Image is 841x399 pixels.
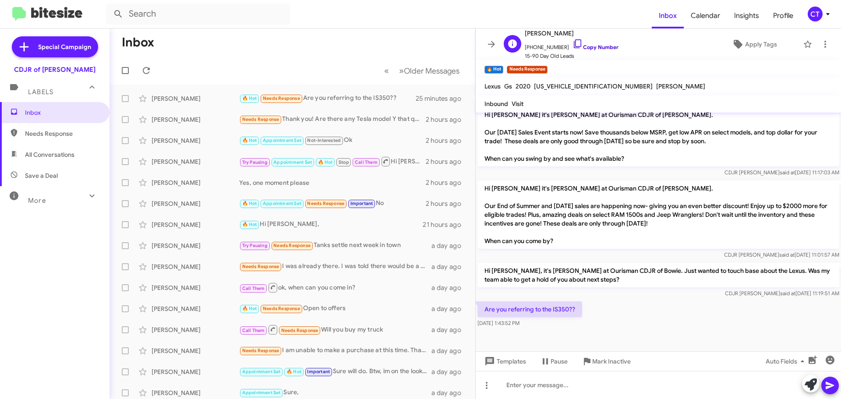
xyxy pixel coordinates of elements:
[152,220,239,229] div: [PERSON_NAME]
[426,115,468,124] div: 2 hours ago
[239,388,431,398] div: Sure,
[122,35,154,49] h1: Inbox
[808,7,823,21] div: CT
[239,219,423,230] div: Hi [PERSON_NAME],
[318,159,333,165] span: 🔥 Hot
[152,157,239,166] div: [PERSON_NAME]
[152,304,239,313] div: [PERSON_NAME]
[281,328,318,333] span: Needs Response
[484,100,508,108] span: Inbound
[724,169,839,176] span: CDJR [PERSON_NAME] [DATE] 11:17:03 AM
[507,66,547,74] small: Needs Response
[724,251,839,258] span: CDJR [PERSON_NAME] [DATE] 11:01:57 AM
[242,222,257,227] span: 🔥 Hot
[656,82,705,90] span: [PERSON_NAME]
[242,348,279,353] span: Needs Response
[477,320,519,326] span: [DATE] 1:43:52 PM
[152,325,239,334] div: [PERSON_NAME]
[684,3,727,28] a: Calendar
[525,39,618,52] span: [PHONE_NUMBER]
[239,261,431,272] div: I was already there. I was told there would be a better price offered on the lightning. It is not...
[307,138,341,143] span: Not-Interested
[152,241,239,250] div: [PERSON_NAME]
[551,353,568,369] span: Pause
[152,346,239,355] div: [PERSON_NAME]
[273,243,311,248] span: Needs Response
[263,306,300,311] span: Needs Response
[766,353,808,369] span: Auto Fields
[38,42,91,51] span: Special Campaign
[766,3,800,28] a: Profile
[572,44,618,50] a: Copy Number
[242,369,281,374] span: Appointment Set
[431,241,468,250] div: a day ago
[239,135,426,145] div: Ok
[727,3,766,28] span: Insights
[307,369,330,374] span: Important
[780,169,795,176] span: said at
[780,290,795,297] span: said at
[423,220,468,229] div: 21 hours ago
[426,178,468,187] div: 2 hours ago
[239,367,431,377] div: Sure will do. Btw, im on the lookout for Honda (Accord/HR-V)
[484,82,501,90] span: Lexus
[242,201,257,206] span: 🔥 Hot
[416,94,468,103] div: 25 minutes ago
[242,243,268,248] span: Try Pausing
[152,262,239,271] div: [PERSON_NAME]
[431,325,468,334] div: a day ago
[242,306,257,311] span: 🔥 Hot
[534,82,653,90] span: [US_VEHICLE_IDENTIFICATION_NUMBER]
[242,286,265,291] span: Call Them
[242,138,257,143] span: 🔥 Hot
[431,262,468,271] div: a day ago
[239,114,426,124] div: Thank you! Are there any Tesla model Y that qualify for the EV rebate?
[152,178,239,187] div: [PERSON_NAME]
[239,324,431,335] div: Will you buy my truck
[239,282,431,293] div: ok, when can you come in?
[106,4,290,25] input: Search
[800,7,831,21] button: CT
[779,251,795,258] span: said at
[504,82,512,90] span: Gs
[592,353,631,369] span: Mark Inactive
[516,82,530,90] span: 2020
[709,36,799,52] button: Apply Tags
[759,353,815,369] button: Auto Fields
[426,199,468,208] div: 2 hours ago
[28,197,46,205] span: More
[263,138,301,143] span: Appointment Set
[286,369,301,374] span: 🔥 Hot
[242,264,279,269] span: Needs Response
[239,346,431,356] div: I am unable to make a purchase at this time. Thank you for your attentiveness
[25,150,74,159] span: All Conversations
[12,36,98,57] a: Special Campaign
[533,353,575,369] button: Pause
[477,107,839,166] p: Hi [PERSON_NAME] it's [PERSON_NAME] at Ourisman CDJR of [PERSON_NAME]. Our [DATE] Sales Event sta...
[152,136,239,145] div: [PERSON_NAME]
[725,290,839,297] span: CDJR [PERSON_NAME] [DATE] 11:19:51 AM
[426,136,468,145] div: 2 hours ago
[242,117,279,122] span: Needs Response
[263,95,300,101] span: Needs Response
[25,129,99,138] span: Needs Response
[239,93,416,103] div: Are you referring to the IS350??
[477,180,839,249] p: Hi [PERSON_NAME] it's [PERSON_NAME] at Ourisman CDJR of [PERSON_NAME]. Our End of Summer and [DAT...
[152,283,239,292] div: [PERSON_NAME]
[379,62,394,80] button: Previous
[25,108,99,117] span: Inbox
[350,201,373,206] span: Important
[431,346,468,355] div: a day ago
[431,304,468,313] div: a day ago
[431,367,468,376] div: a day ago
[431,283,468,292] div: a day ago
[652,3,684,28] a: Inbox
[28,88,53,96] span: Labels
[242,390,281,395] span: Appointment Set
[14,65,95,74] div: CDJR of [PERSON_NAME]
[477,263,839,287] p: Hi [PERSON_NAME], it's [PERSON_NAME] at Ourisman CDJR of Bowie. Just wanted to touch base about t...
[152,199,239,208] div: [PERSON_NAME]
